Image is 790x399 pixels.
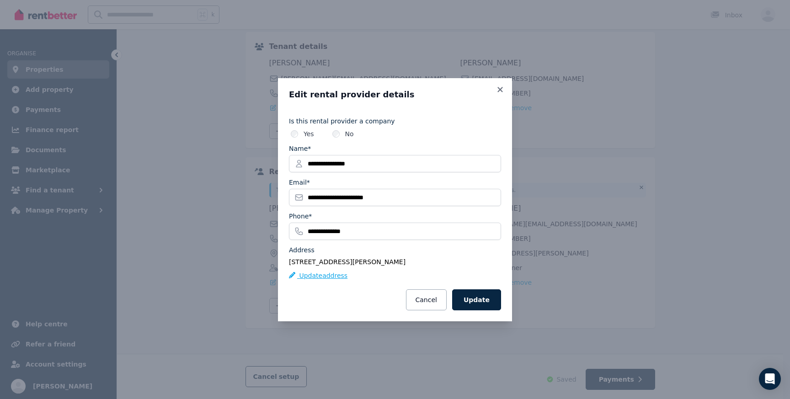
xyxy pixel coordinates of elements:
label: Phone* [289,212,312,221]
label: Address [289,245,315,255]
span: [STREET_ADDRESS][PERSON_NAME] [289,258,406,266]
label: Email* [289,178,310,187]
h3: Edit rental provider details [289,89,501,100]
label: Yes [304,129,314,138]
div: Open Intercom Messenger [759,368,781,390]
button: Update [452,289,501,310]
label: No [345,129,354,138]
label: Is this rental provider a company [289,117,501,126]
button: Updateaddress [289,271,347,280]
label: Name* [289,144,311,153]
button: Cancel [406,289,447,310]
